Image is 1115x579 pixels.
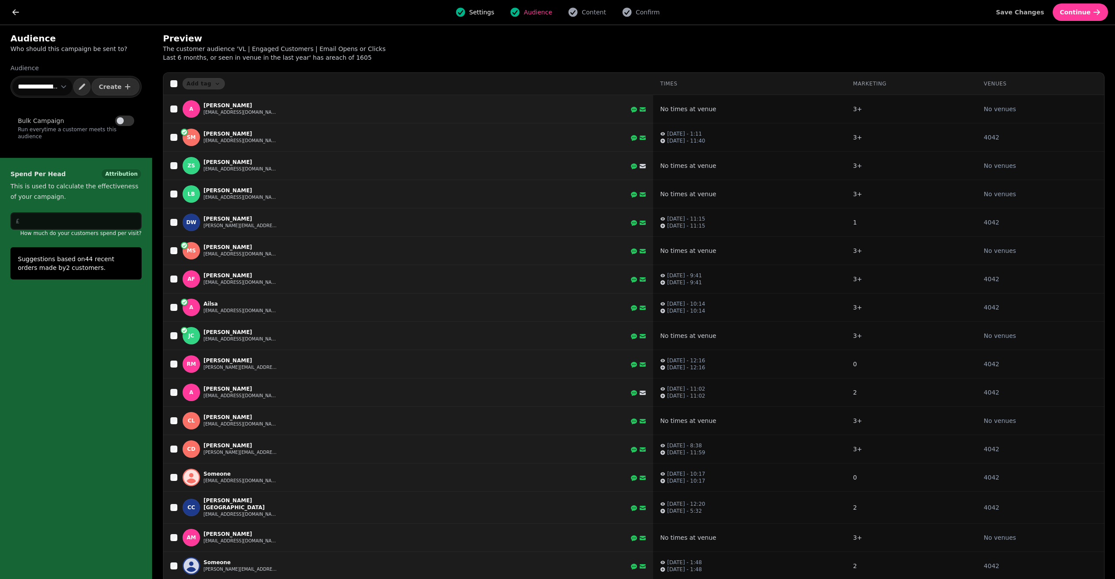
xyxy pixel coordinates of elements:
[203,511,278,518] button: [EMAIL_ADDRESS][DOMAIN_NAME]
[203,470,278,477] p: Someone
[188,191,195,197] span: LB
[853,562,970,570] div: 2
[1053,3,1108,21] button: Continue
[92,78,139,95] button: Create
[984,218,1000,227] span: 4042
[660,190,839,198] div: No times at venue
[18,126,134,140] p: Run everytime a customer meets this audience
[203,364,278,371] button: [PERSON_NAME][EMAIL_ADDRESS][PERSON_NAME][DOMAIN_NAME]
[853,190,970,198] div: 3+
[667,357,705,364] p: [DATE] - 12:16
[667,501,705,507] p: [DATE] - 12:20
[10,64,142,72] label: Audience
[984,303,1000,312] span: 4042
[667,385,705,392] p: [DATE] - 11:02
[203,442,278,449] p: [PERSON_NAME]
[989,3,1051,21] button: Save Changes
[203,336,278,343] button: [EMAIL_ADDRESS][DOMAIN_NAME]
[660,533,839,542] div: No times at venue
[187,163,195,169] span: ZS
[203,102,278,109] p: [PERSON_NAME]
[203,215,278,222] p: [PERSON_NAME]
[984,80,1097,87] div: Venues
[203,449,278,456] button: [PERSON_NAME][EMAIL_ADDRESS][DOMAIN_NAME]
[203,187,278,194] p: [PERSON_NAME]
[660,161,839,170] div: No times at venue
[203,559,278,566] p: Someone
[10,169,66,179] span: Spend Per Head
[667,470,705,477] p: [DATE] - 10:17
[203,244,278,251] p: [PERSON_NAME]
[853,218,970,227] div: 1
[183,78,225,89] button: Add tag
[203,385,278,392] p: [PERSON_NAME]
[667,222,705,229] p: [DATE] - 11:15
[203,421,278,428] button: [EMAIL_ADDRESS][DOMAIN_NAME]
[667,566,702,573] p: [DATE] - 1:48
[984,473,1000,482] span: 4042
[984,416,1016,425] span: No venues
[203,279,278,286] button: [EMAIL_ADDRESS][DOMAIN_NAME]
[667,130,702,137] p: [DATE] - 1:11
[667,272,702,279] p: [DATE] - 9:41
[186,219,196,225] span: Dw
[203,166,278,173] button: [EMAIL_ADDRESS][DOMAIN_NAME]
[203,538,278,545] button: [EMAIL_ADDRESS][DOMAIN_NAME]
[853,416,970,425] div: 3+
[667,392,705,399] p: [DATE] - 11:02
[18,116,64,126] label: Bulk Campaign
[203,307,278,314] button: [EMAIL_ADDRESS][DOMAIN_NAME]
[984,331,1016,340] span: No venues
[984,105,1016,113] span: No venues
[984,503,1000,512] span: 4042
[189,389,193,395] span: A
[660,331,839,340] div: No times at venue
[984,533,1016,542] span: No venues
[667,449,705,456] p: [DATE] - 11:59
[163,44,386,62] p: The customer audience ' VL | Engaged Customers | Email Opens or Clicks Last 6 months, or seen in ...
[853,445,970,453] div: 3+
[984,246,1016,255] span: No venues
[203,566,278,573] button: [PERSON_NAME][EMAIL_ADDRESS][DOMAIN_NAME]
[188,418,195,424] span: CL
[10,181,142,202] p: This is used to calculate the effectiveness of your campaign.
[667,279,702,286] p: [DATE] - 9:41
[996,9,1044,15] span: Save Changes
[667,442,702,449] p: [DATE] - 8:38
[203,414,278,421] p: [PERSON_NAME]
[186,361,196,367] span: RM
[667,137,705,144] p: [DATE] - 11:40
[1060,9,1091,15] span: Continue
[524,8,552,17] span: Audience
[10,44,142,53] p: Who should this campaign be sent to?
[667,364,705,371] p: [DATE] - 12:16
[853,331,970,340] div: 3+
[853,473,970,482] div: 0
[853,246,970,255] div: 3+
[667,307,705,314] p: [DATE] - 10:14
[203,300,278,307] p: Ailsa
[667,477,705,484] p: [DATE] - 10:17
[582,8,606,17] span: Content
[203,130,278,137] p: [PERSON_NAME]
[984,388,1000,397] span: 4042
[984,562,1000,570] span: 4042
[660,80,839,87] div: Times
[186,535,196,541] span: AM
[203,194,278,201] button: [EMAIL_ADDRESS][DOMAIN_NAME]
[984,161,1016,170] span: No venues
[660,416,839,425] div: No times at venue
[18,255,134,272] p: Suggestions based on 44 recent orders made by 2 customers.
[203,392,278,399] button: [EMAIL_ADDRESS][DOMAIN_NAME]
[203,531,278,538] p: [PERSON_NAME]
[189,106,193,112] span: A
[203,137,278,144] button: [EMAIL_ADDRESS][DOMAIN_NAME]
[469,8,494,17] span: Settings
[660,246,839,255] div: No times at venue
[203,357,278,364] p: [PERSON_NAME]
[203,251,278,258] button: [EMAIL_ADDRESS][DOMAIN_NAME]
[853,360,970,368] div: 0
[660,105,839,113] div: No times at venue
[984,275,1000,283] span: 4042
[667,300,705,307] p: [DATE] - 10:14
